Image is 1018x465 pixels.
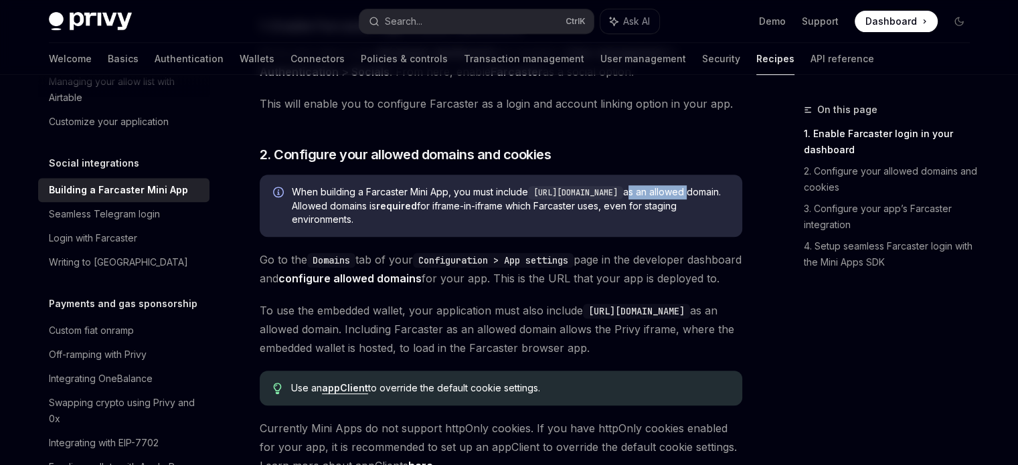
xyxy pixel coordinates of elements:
code: Domains [307,253,355,268]
div: Seamless Telegram login [49,206,160,222]
a: Custom fiat onramp [38,318,209,343]
a: Authentication [155,43,224,75]
a: 1. Enable Farcaster login in your dashboard [804,123,981,161]
span: Ctrl K [566,16,586,27]
img: dark logo [49,12,132,31]
strong: Farcaster [491,65,543,78]
div: Integrating with EIP-7702 [49,435,159,451]
button: Search...CtrlK [359,9,594,33]
a: Basics [108,43,139,75]
a: Seamless Telegram login [38,202,209,226]
span: 2. Configure your allowed domains and cookies [260,145,552,164]
code: [URL][DOMAIN_NAME] [583,304,690,318]
span: This will enable you to configure Farcaster as a login and account linking option in your app. [260,94,742,113]
a: 3. Configure your app’s Farcaster integration [804,198,981,236]
div: Customize your application [49,114,169,130]
h5: Payments and gas sponsorship [49,296,197,312]
a: Welcome [49,43,92,75]
span: When building a Farcaster Mini App, you must include as an allowed domain. Allowed domains is for... [292,185,729,226]
a: appClient [322,382,368,394]
div: Search... [385,13,422,29]
div: Swapping crypto using Privy and 0x [49,395,201,427]
span: Dashboard [865,15,917,28]
span: To use the embedded wallet, your application must also include as an allowed domain. Including Fa... [260,301,742,357]
div: Writing to [GEOGRAPHIC_DATA] [49,254,188,270]
a: Swapping crypto using Privy and 0x [38,391,209,431]
a: Integrating OneBalance [38,367,209,391]
span: Use an to override the default cookie settings. [291,381,728,395]
h5: Social integrations [49,155,139,171]
code: [URL][DOMAIN_NAME] [528,186,623,199]
a: 2. Configure your allowed domains and cookies [804,161,981,198]
svg: Info [273,187,286,200]
a: Connectors [290,43,345,75]
code: Configuration > App settings [413,253,574,268]
button: Toggle dark mode [948,11,970,32]
span: On this page [817,102,877,118]
a: Off-ramping with Privy [38,343,209,367]
a: configure allowed domains [278,272,422,286]
button: Ask AI [600,9,659,33]
a: Writing to [GEOGRAPHIC_DATA] [38,250,209,274]
div: Off-ramping with Privy [49,347,147,363]
a: Demo [759,15,786,28]
a: Dashboard [855,11,938,32]
div: Building a Farcaster Mini App [49,182,188,198]
a: Security [702,43,740,75]
div: Login with Farcaster [49,230,137,246]
a: Building a Farcaster Mini App [38,178,209,202]
a: Wallets [240,43,274,75]
div: Custom fiat onramp [49,322,134,339]
a: Recipes [756,43,794,75]
a: API reference [811,43,874,75]
strong: required [376,200,417,211]
a: Policies & controls [361,43,448,75]
div: Integrating OneBalance [49,371,153,387]
a: Integrating with EIP-7702 [38,431,209,455]
span: Ask AI [623,15,650,28]
strong: User management > Authentication > Socials [260,46,676,78]
a: Login with Farcaster [38,226,209,250]
a: Transaction management [464,43,584,75]
a: Customize your application [38,110,209,134]
svg: Tip [273,383,282,395]
a: Support [802,15,839,28]
a: User management [600,43,686,75]
span: Go to the tab of your page in the developer dashboard and for your app. This is the URL that your... [260,250,742,288]
a: 4. Setup seamless Farcaster login with the Mini Apps SDK [804,236,981,273]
